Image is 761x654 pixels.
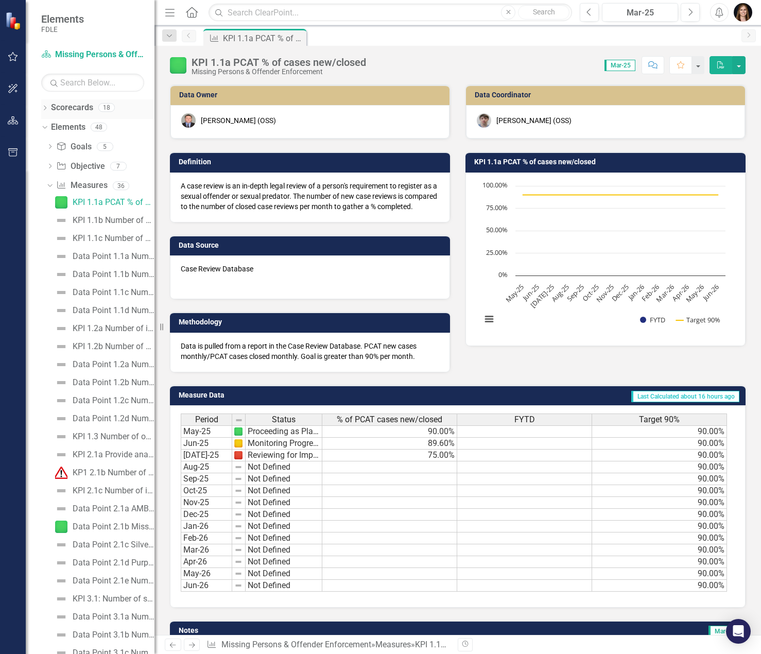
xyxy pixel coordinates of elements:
button: Search [518,5,569,20]
img: Not Defined [55,539,67,551]
a: Data Point 1.2a Number of phone calls received [53,356,154,373]
a: Missing Persons & Offender Enforcement [221,640,371,649]
td: 89.60% [322,438,457,450]
img: wAAAABJRU5ErkJggg== [234,439,243,448]
g: Target 90%, series 2 of 2. Line with 14 data points. [521,193,720,197]
div: KPI 1.1a PCAT % of cases new/closed [192,57,366,68]
img: Not Defined [55,322,67,335]
td: Not Defined [246,532,322,544]
span: Target 90% [639,415,680,424]
h3: Measure Data [179,391,345,399]
img: 8DAGhfEEPCf229AAAAAElFTkSuQmCC [234,581,243,590]
a: Data Point 3.1a Number of offenders arrested involving IEU sworn members [53,609,154,625]
a: Scorecards [51,102,93,114]
a: Data Point 1.2c Number of letters processed for the sexual offender/predator registry. [53,392,154,409]
text: Sep-25 [565,282,586,303]
td: 90.00% [592,544,727,556]
td: Apr-26 [181,556,232,568]
div: » » [206,639,450,651]
div: Data Point 1.2a Number of phone calls received [73,360,154,369]
img: Not Defined [55,376,67,389]
td: Reviewing for Improvement [246,450,322,461]
h3: Methodology [179,318,445,326]
a: Data Point 2.1c Silver Alerts issued. [53,537,154,553]
td: 90.00% [592,521,727,532]
a: Elements [51,122,85,133]
a: KPI 1.2b Number of Advisory Board and Foundation meetings held in support of [US_STATE] Missing C... [53,338,154,355]
span: Period [195,415,218,424]
a: KP1 2.1b Number of missing person operations completed with EIS member involvement. [53,464,154,481]
img: 8DAGhfEEPCf229AAAAAElFTkSuQmCC [234,498,243,507]
div: KPI 1.1c Number of new career offenders added to the Career Offender website [73,234,154,243]
td: 90.00% [592,438,727,450]
td: Feb-26 [181,532,232,544]
text: 0% [498,270,508,279]
td: May-26 [181,568,232,580]
td: [DATE]-25 [181,450,232,461]
img: Not Defined [55,268,67,281]
td: 90.00% [592,461,727,473]
td: Jan-26 [181,521,232,532]
a: Goals [56,141,91,153]
td: 90.00% [592,532,727,544]
div: Data Point 1.1b Number of offenders field information entries processed [73,270,154,279]
a: KPI 2.1a Provide analytical assistance services, alert issuance, support of CART as well as prose... [53,446,154,463]
span: % of PCAT cases new/closed [337,415,442,424]
a: KPI 2.1c Number of in-person trainings held for a minimum .5 training hours regarding missing per... [53,483,154,499]
div: Data Point 3.1b Number of sexual offenders and predators brought into compliance. [73,630,154,640]
button: Show Target 90% [676,315,721,324]
td: 90.00% [592,580,727,592]
img: 8DAGhfEEPCf229AAAAAElFTkSuQmCC [234,570,243,578]
text: Apr-26 [670,282,690,303]
a: Data Point 3.1b Number of sexual offenders and predators brought into compliance. [53,627,154,643]
img: Not Defined [55,431,67,443]
td: Not Defined [246,473,322,485]
div: Data Point 2.1e Number of missing persons intelligence checks. [73,576,154,586]
td: Not Defined [246,497,322,509]
a: Data Point 1.1a Number of existing sexual offenders upgraded to sexual predators [53,248,154,265]
img: Not Defined [55,575,67,587]
img: DxoheXUOvkpYAAAAAElFTkSuQmCC [234,451,243,459]
text: May-25 [504,282,526,304]
img: Not Defined [55,250,67,263]
img: Not Defined [55,286,67,299]
a: Data Point 1.1c Number of travel notifications sent for sexual offenders and predators leaving [U... [53,284,154,301]
span: FYTD [514,415,535,424]
p: A case review is an in-depth legal review of a person's requirement to register as a sexual offen... [181,181,439,212]
text: Mar-26 [654,282,676,304]
img: AUsQyScrxTE5AAAAAElFTkSuQmCC [234,427,243,436]
a: Data Point 1.2d Number of public records requests processed for the sexual offender/predator and ... [53,410,154,427]
a: Data Point 2.1b Missing Child Alerts issued. [53,519,154,535]
div: 18 [98,104,115,112]
text: 25.00% [486,248,508,257]
img: Not Defined [55,394,67,407]
button: Heather Faulkner [734,3,752,22]
text: Jun-26 [700,282,721,303]
h3: Definition [179,158,445,166]
td: Dec-25 [181,509,232,521]
td: 90.00% [592,509,727,521]
div: 48 [91,123,107,132]
td: Oct-25 [181,485,232,497]
img: 8DAGhfEEPCf229AAAAAElFTkSuQmCC [234,475,243,483]
a: KPI 1.1a PCAT % of cases new/closed [53,194,154,211]
h3: Notes [179,627,392,634]
img: 8DAGhfEEPCf229AAAAAElFTkSuQmCC [234,510,243,519]
text: Jun-25 [520,282,541,303]
span: Mar-25 [604,60,635,71]
a: Data Point 2.1a AMBER Alerts issued. [53,501,154,517]
div: Data Point 1.2b Number of emails processed [73,378,154,387]
div: KPI 1.3 Number of outreach events where EIS/ORS materials provided to the public or law enforcement. [73,432,154,441]
span: Search [533,8,555,16]
img: Not Defined [55,557,67,569]
td: 90.00% [592,485,727,497]
img: 8DAGhfEEPCf229AAAAAElFTkSuQmCC [234,546,243,554]
button: View chart menu, Chart [482,312,496,326]
td: 90.00% [592,473,727,485]
text: Aug-25 [549,282,571,304]
button: Show FYTD [640,315,665,324]
td: Sep-25 [181,473,232,485]
div: KPI 1.2b Number of Advisory Board and Foundation meetings held in support of [US_STATE] Missing C... [73,342,154,351]
div: Data Point 1.1c Number of travel notifications sent for sexual offenders and predators leaving [U... [73,288,154,297]
button: Mar-25 [602,3,678,22]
